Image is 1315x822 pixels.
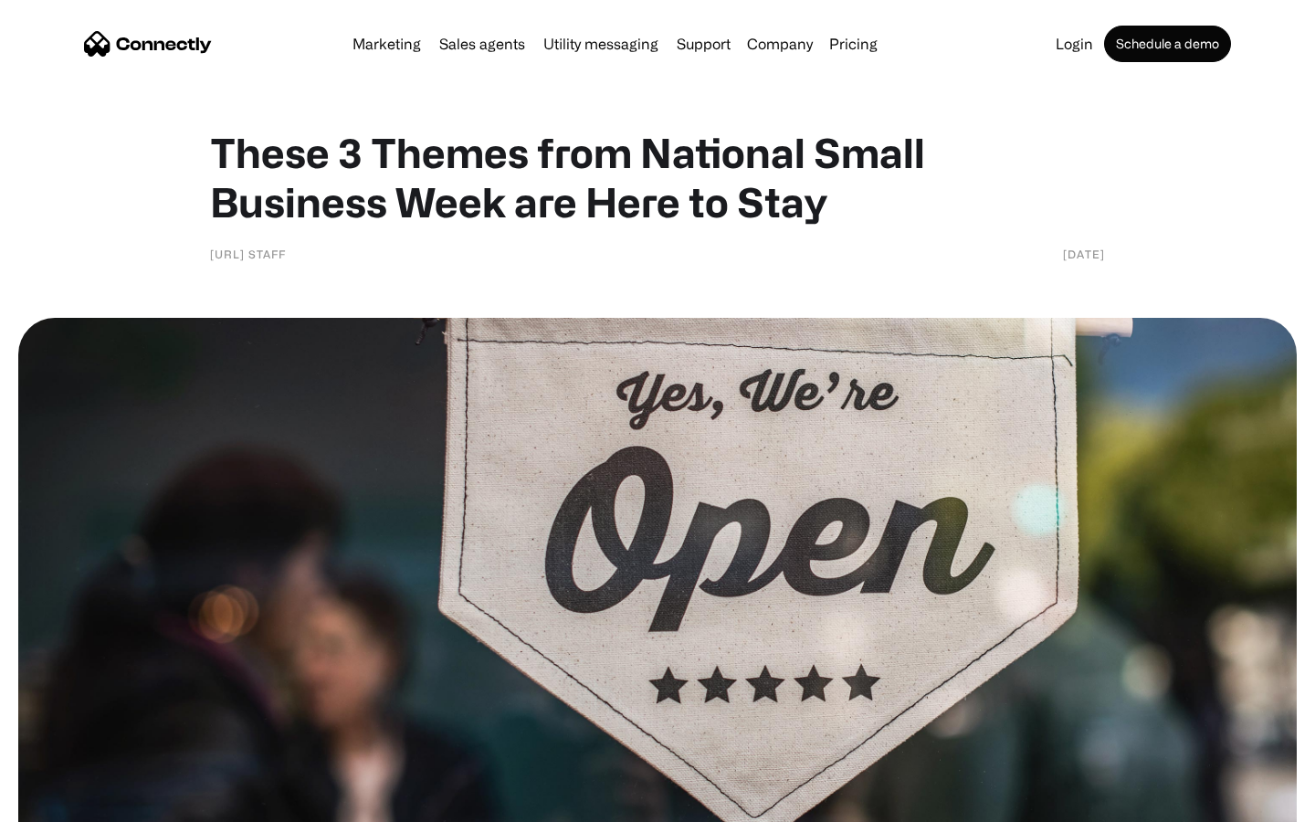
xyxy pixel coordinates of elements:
[747,31,813,57] div: Company
[210,245,286,263] div: [URL] Staff
[432,37,532,51] a: Sales agents
[37,790,110,816] ul: Language list
[536,37,666,51] a: Utility messaging
[18,790,110,816] aside: Language selected: English
[669,37,738,51] a: Support
[1063,245,1105,263] div: [DATE]
[1104,26,1231,62] a: Schedule a demo
[822,37,885,51] a: Pricing
[210,128,1105,227] h1: These 3 Themes from National Small Business Week are Here to Stay
[1048,37,1100,51] a: Login
[345,37,428,51] a: Marketing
